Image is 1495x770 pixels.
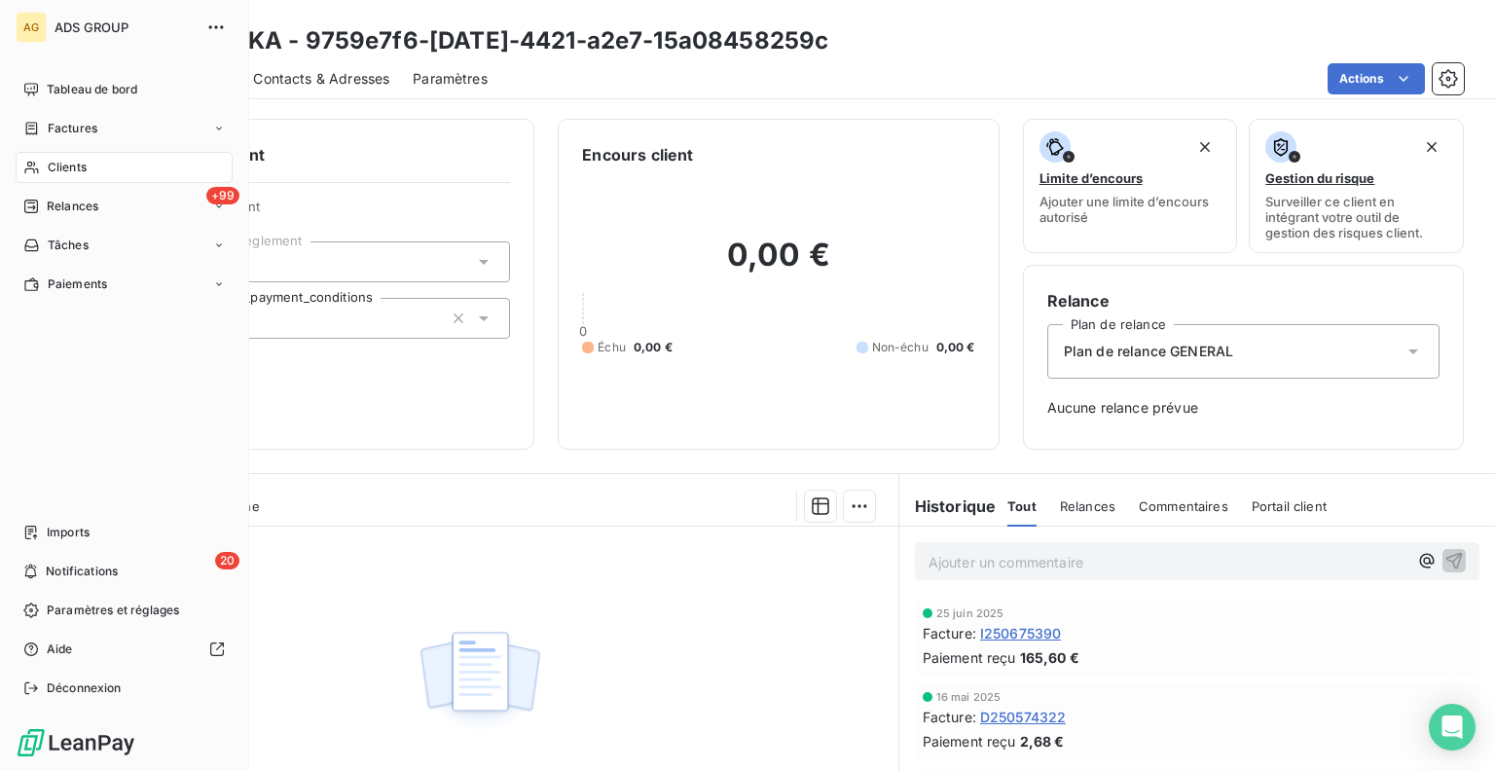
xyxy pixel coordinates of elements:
span: Clients [48,159,87,176]
span: Surveiller ce client en intégrant votre outil de gestion des risques client. [1265,194,1447,240]
div: AG [16,12,47,43]
h2: 0,00 € [582,236,974,294]
span: +99 [206,187,239,204]
span: Échu [598,339,626,356]
span: 16 mai 2025 [936,691,1002,703]
span: Aide [47,641,73,658]
span: Notifications [46,563,118,580]
h3: CEFERKA - 9759e7f6-[DATE]-4421-a2e7-15a08458259c [171,23,828,58]
span: Commentaires [1139,498,1228,514]
span: Relances [1060,498,1115,514]
span: Paiements [48,275,107,293]
h6: Historique [899,495,997,518]
a: Aide [16,634,233,665]
span: 0,00 € [634,339,673,356]
span: Non-échu [872,339,929,356]
span: Gestion du risque [1265,170,1374,186]
h6: Informations client [118,143,510,166]
span: Factures [48,120,97,137]
span: I250675390 [980,623,1062,643]
input: Ajouter une valeur [241,310,257,327]
span: 2,68 € [1020,731,1065,752]
span: Propriétés Client [157,199,510,226]
span: Aucune relance prévue [1047,398,1440,418]
span: 0 [579,323,587,339]
span: Portail client [1252,498,1327,514]
span: Facture : [923,623,976,643]
span: Tableau de bord [47,81,137,98]
span: 165,60 € [1020,647,1079,668]
span: ADS GROUP [55,19,195,35]
span: Facture : [923,707,976,727]
h6: Encours client [582,143,693,166]
img: Empty state [418,621,542,742]
span: Relances [47,198,98,215]
span: Déconnexion [47,679,122,697]
h6: Relance [1047,289,1440,312]
span: Contacts & Adresses [253,69,389,89]
span: 20 [215,552,239,569]
button: Limite d’encoursAjouter une limite d’encours autorisé [1023,119,1238,253]
span: Paramètres [413,69,488,89]
span: Limite d’encours [1039,170,1143,186]
img: Logo LeanPay [16,727,136,758]
span: Ajouter une limite d’encours autorisé [1039,194,1222,225]
span: Paiement reçu [923,731,1016,752]
span: Tout [1007,498,1037,514]
span: 25 juin 2025 [936,607,1004,619]
span: Tâches [48,237,89,254]
span: Plan de relance GENERAL [1064,342,1233,361]
button: Actions [1328,63,1425,94]
div: Open Intercom Messenger [1429,704,1476,751]
span: Paiement reçu [923,647,1016,668]
span: Imports [47,524,90,541]
span: D250574322 [980,707,1067,727]
span: Paramètres et réglages [47,602,179,619]
button: Gestion du risqueSurveiller ce client en intégrant votre outil de gestion des risques client. [1249,119,1464,253]
span: 0,00 € [936,339,975,356]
